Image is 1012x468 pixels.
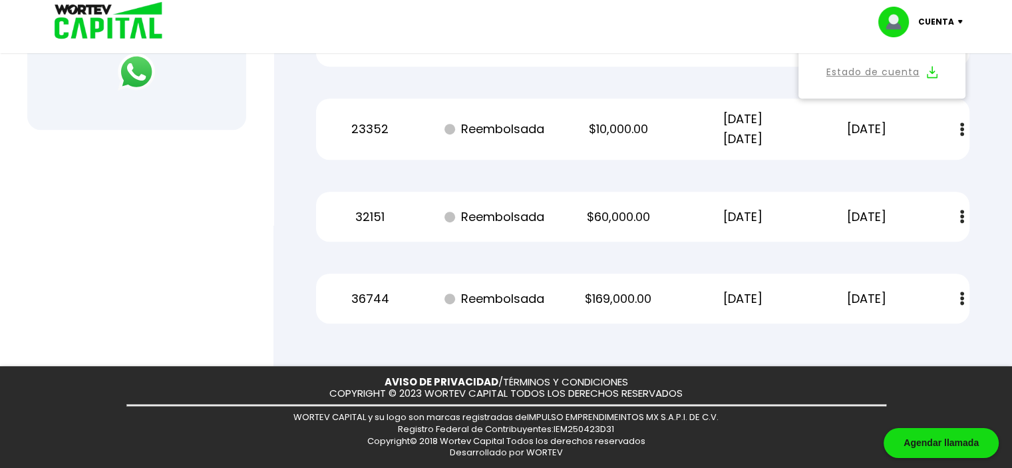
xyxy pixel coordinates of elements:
[293,411,719,423] span: WORTEV CAPITAL y su logo son marcas registradas de IMPULSO EMPRENDIMEINTOS MX S.A.P.I. DE C.V.
[398,423,614,435] span: Registro Federal de Contribuyentes: IEM250423D31
[385,375,498,389] a: AVISO DE PRIVACIDAD
[826,64,920,81] a: Estado de cuenta
[367,435,645,447] span: Copyright© 2018 Wortev Capital Todos los derechos reservados
[442,119,546,139] p: Reembolsada
[566,207,671,227] p: $60,000.00
[884,428,999,458] div: Agendar llamada
[814,119,919,139] p: [DATE]
[814,207,919,227] p: [DATE]
[806,54,957,91] button: Estado de cuenta
[566,119,671,139] p: $10,000.00
[329,388,683,399] p: COPYRIGHT © 2023 WORTEV CAPITAL TODOS LOS DERECHOS RESERVADOS
[690,109,794,149] p: [DATE] [DATE]
[814,289,919,309] p: [DATE]
[317,289,422,309] p: 36744
[317,119,422,139] p: 23352
[317,207,422,227] p: 32151
[442,289,546,309] p: Reembolsada
[918,12,954,32] p: Cuenta
[118,53,155,91] img: logos_whatsapp-icon.242b2217.svg
[690,207,794,227] p: [DATE]
[566,289,671,309] p: $169,000.00
[442,207,546,227] p: Reembolsada
[954,20,972,24] img: icon-down
[385,377,628,388] p: /
[450,446,563,459] span: Desarrollado por WORTEV
[878,7,918,37] img: profile-image
[690,289,794,309] p: [DATE]
[503,375,628,389] a: TÉRMINOS Y CONDICIONES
